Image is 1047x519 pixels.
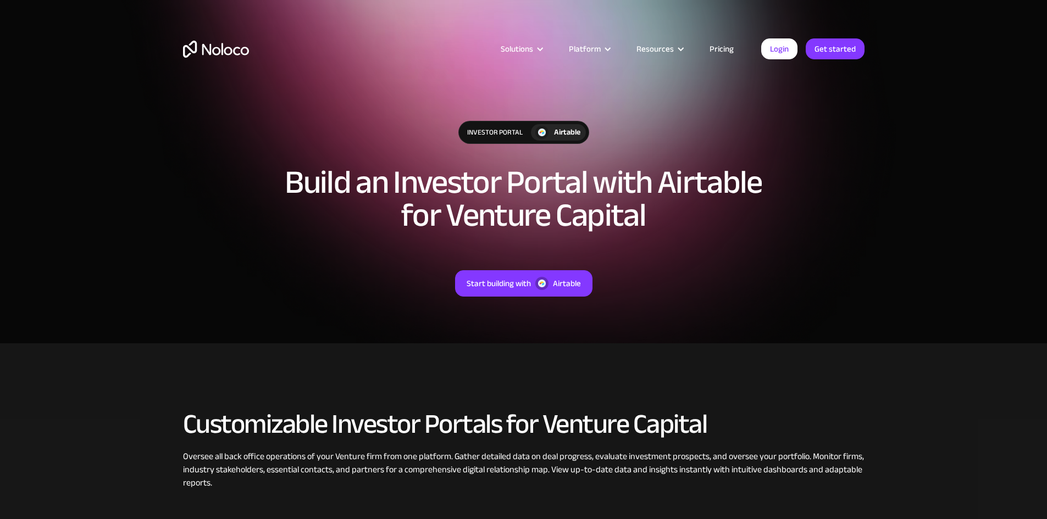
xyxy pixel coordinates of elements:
[623,42,696,56] div: Resources
[761,38,797,59] a: Login
[487,42,555,56] div: Solutions
[569,42,601,56] div: Platform
[501,42,533,56] div: Solutions
[459,121,531,143] div: Investor Portal
[696,42,747,56] a: Pricing
[276,166,771,232] h1: Build an Investor Portal with Airtable for Venture Capital
[636,42,674,56] div: Resources
[806,38,865,59] a: Get started
[183,450,865,489] div: Oversee all back office operations of your Venture firm from one platform. Gather detailed data o...
[467,276,531,291] div: Start building with
[455,270,592,297] a: Start building withAirtable
[554,126,580,138] div: Airtable
[183,409,865,439] h2: Customizable Investor Portals for Venture Capital
[555,42,623,56] div: Platform
[183,41,249,58] a: home
[553,276,581,291] div: Airtable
